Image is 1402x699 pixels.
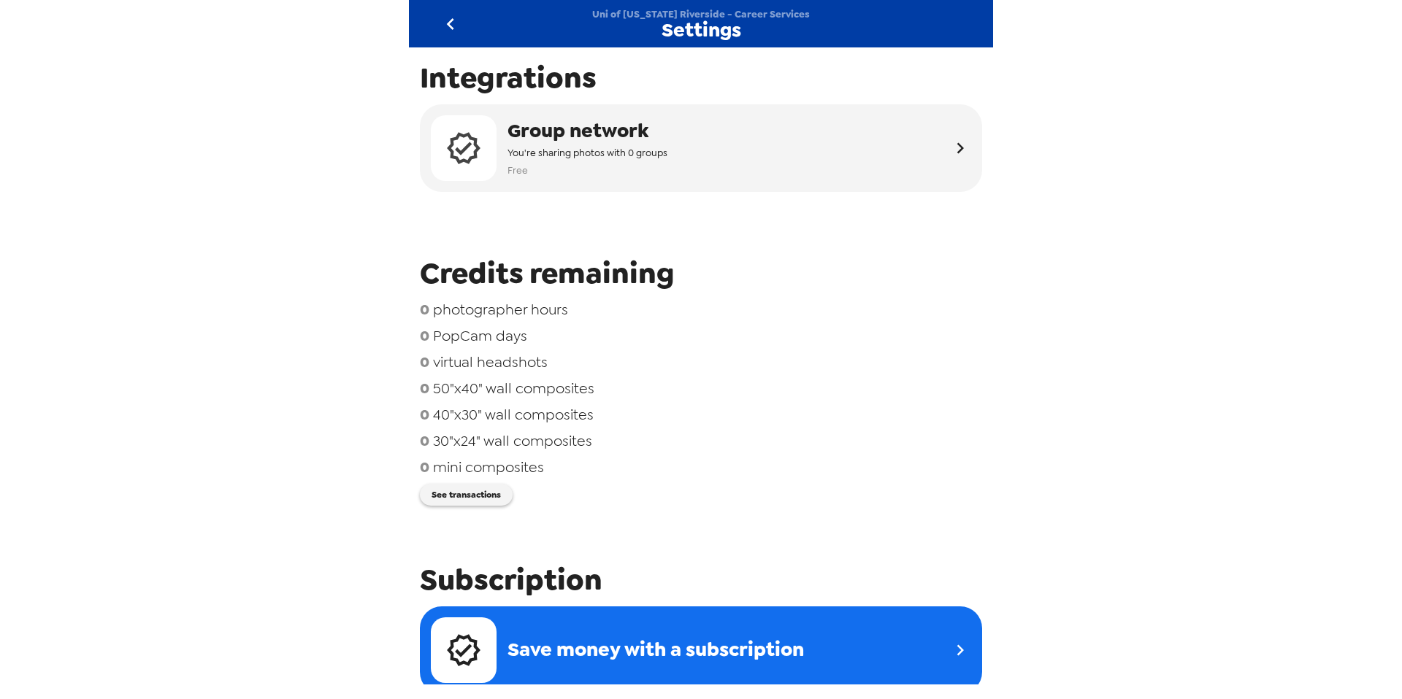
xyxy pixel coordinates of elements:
[420,300,429,319] span: 0
[433,457,544,476] span: mini composites
[433,326,527,345] span: PopCam days
[420,379,429,398] span: 0
[420,457,429,476] span: 0
[662,20,741,40] span: Settings
[420,254,982,293] span: Credits remaining
[420,606,982,694] a: Save money with a subscription
[433,352,548,371] span: virtual headshots
[420,484,513,506] button: See transactions
[507,144,667,161] span: You're sharing photos with 0 groups
[420,431,429,450] span: 0
[433,379,594,398] span: 50"x40" wall composites
[507,162,667,179] span: Free
[433,405,594,424] span: 40"x30" wall composites
[433,300,568,319] span: photographer hours
[420,58,982,97] span: Integrations
[420,104,982,192] button: Group networkYou're sharing photos with 0 groupsFree
[420,405,429,424] span: 0
[507,636,804,663] span: Save money with a subscription
[433,431,592,450] span: 30"x24" wall composites
[420,560,982,599] span: Subscription
[507,117,667,144] span: Group network
[420,326,429,345] span: 0
[420,352,429,371] span: 0
[592,8,810,20] span: Uni of [US_STATE] Riverside - Career Services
